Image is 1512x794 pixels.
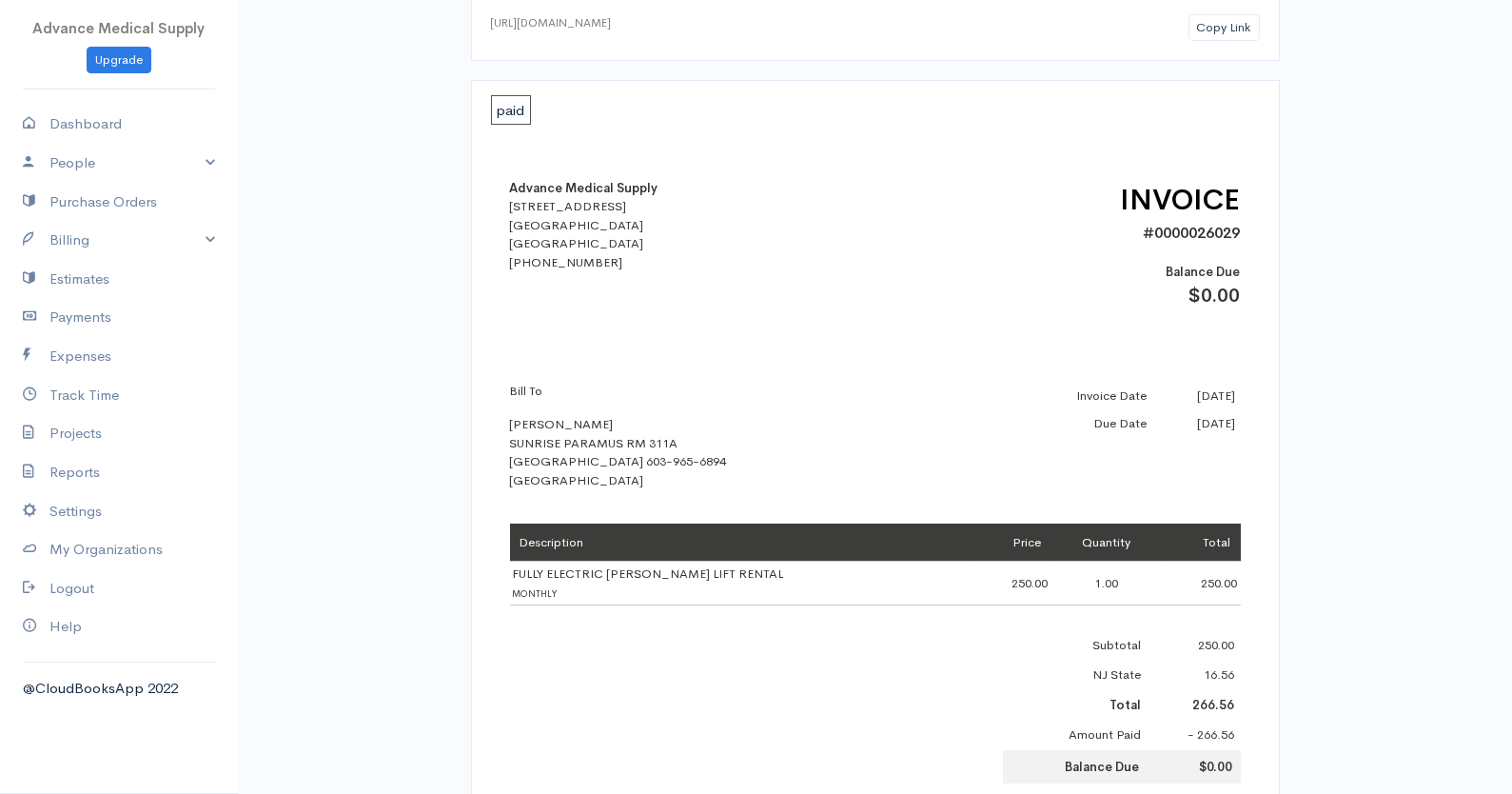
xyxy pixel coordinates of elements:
[87,47,151,74] a: Upgrade
[971,524,1050,562] td: Price
[1193,697,1235,713] b: 266.56
[510,197,843,271] div: [STREET_ADDRESS] [GEOGRAPHIC_DATA] [GEOGRAPHIC_DATA] [PHONE_NUMBER]
[1051,562,1163,605] td: 1.00
[33,19,206,37] span: Advance Medical Supply
[510,180,658,196] b: Advance Medical Supply
[1003,630,1148,661] td: Subtotal
[1147,750,1240,784] td: $0.00
[510,382,843,490] div: [PERSON_NAME] SUNRISE PARAMUS RM 311A [GEOGRAPHIC_DATA] 603-965-6894 [GEOGRAPHIC_DATA]
[1003,660,1148,690] td: NJ State
[1151,382,1240,410] td: [DATE]
[513,587,558,600] span: MONTHLY
[510,524,972,562] td: Description
[1003,409,1152,438] td: Due Date
[1188,14,1260,42] button: Copy Link
[1003,720,1148,750] td: Amount Paid
[491,14,612,31] div: [URL][DOMAIN_NAME]
[971,562,1050,605] td: 250.00
[1167,264,1241,280] span: Balance Due
[510,562,972,605] td: FULLY ELECTRIC [PERSON_NAME] LIFT RENTAL
[1151,409,1240,438] td: [DATE]
[1163,524,1241,562] td: Total
[1163,562,1241,605] td: 250.00
[1003,382,1152,410] td: Invoice Date
[1188,284,1241,308] span: $0.00
[510,382,843,401] p: Bill To
[1003,750,1148,784] td: Balance Due
[491,95,531,125] span: paid
[1109,697,1141,713] b: Total
[1121,182,1241,218] span: INVOICE
[1144,223,1241,243] span: #0000026029
[1147,720,1240,750] td: - 266.56
[23,678,215,700] div: @CloudBooksApp 2022
[1147,630,1240,661] td: 250.00
[1147,660,1240,690] td: 16.56
[1051,524,1163,562] td: Quantity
